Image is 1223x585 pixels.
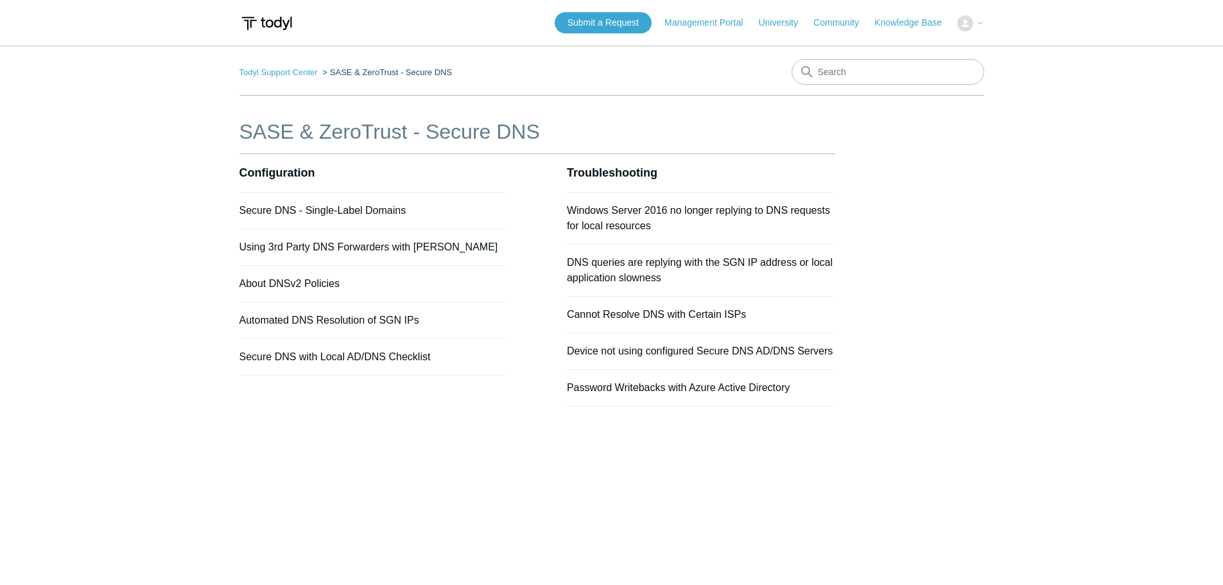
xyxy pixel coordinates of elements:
h1: SASE & ZeroTrust - Secure DNS [239,116,835,147]
a: Automated DNS Resolution of SGN IPs [239,315,419,326]
a: Using 3rd Party DNS Forwarders with [PERSON_NAME] [239,241,498,252]
a: Secure DNS - Single-Label Domains [239,205,406,216]
img: Todyl Support Center Help Center home page [239,12,294,35]
a: Password Writebacks with Azure Active Directory [567,382,790,393]
a: Windows Server 2016 no longer replying to DNS requests for local resources [567,205,830,231]
a: Cannot Resolve DNS with Certain ISPs [567,309,746,320]
a: Management Portal [664,16,756,30]
a: Device not using configured Secure DNS AD/DNS Servers [567,345,833,356]
a: University [758,16,810,30]
a: Troubleshooting [567,166,657,179]
a: Submit a Request [555,12,652,33]
a: Secure DNS with Local AD/DNS Checklist [239,351,431,362]
li: SASE & ZeroTrust - Secure DNS [320,67,452,77]
a: Knowledge Base [874,16,955,30]
input: Search [792,59,984,85]
a: Community [813,16,872,30]
a: Configuration [239,166,315,179]
li: Todyl Support Center [239,67,320,77]
a: About DNSv2 Policies [239,278,340,289]
a: DNS queries are replying with the SGN IP address or local application slowness [567,257,833,283]
a: Todyl Support Center [239,67,318,77]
